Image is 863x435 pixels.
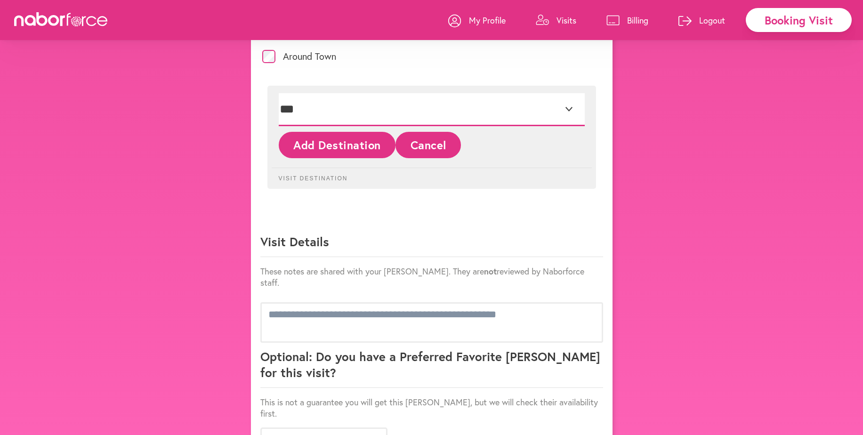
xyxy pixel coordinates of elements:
[260,348,603,388] p: Optional: Do you have a Preferred Favorite [PERSON_NAME] for this visit?
[260,234,603,257] p: Visit Details
[557,15,576,26] p: Visits
[746,8,852,32] div: Booking Visit
[678,6,725,34] a: Logout
[536,6,576,34] a: Visits
[699,15,725,26] p: Logout
[272,168,592,182] p: Visit Destination
[395,132,461,158] button: Cancel
[606,6,648,34] a: Billing
[484,266,497,277] strong: not
[260,266,603,288] p: These notes are shared with your [PERSON_NAME]. They are reviewed by Naborforce staff.
[279,132,396,158] button: Add Destination
[448,6,506,34] a: My Profile
[469,15,506,26] p: My Profile
[260,396,603,419] p: This is not a guarantee you will get this [PERSON_NAME], but we will check their availability first.
[627,15,648,26] p: Billing
[283,52,336,61] label: Around Town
